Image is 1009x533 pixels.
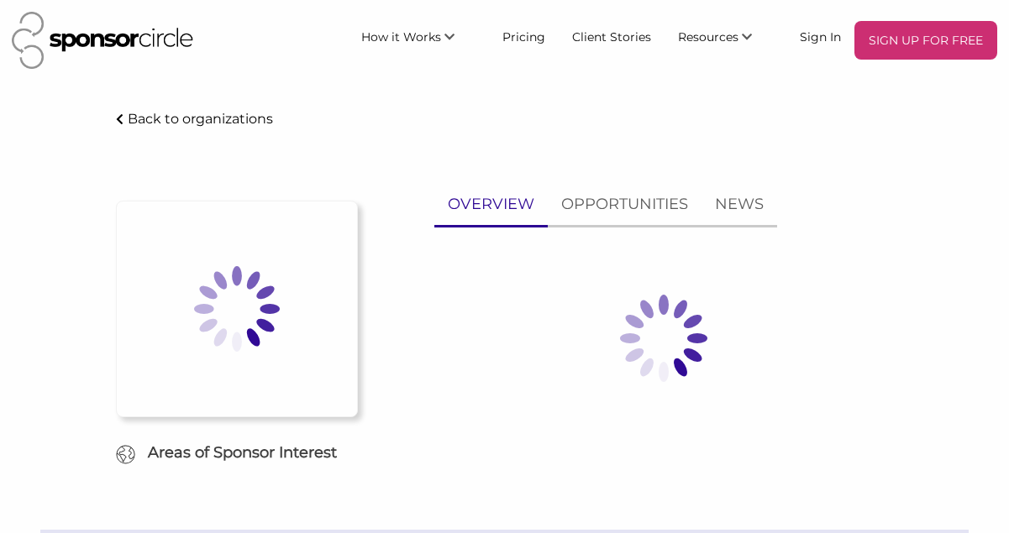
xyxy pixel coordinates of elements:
[678,29,738,44] span: Resources
[665,21,786,60] li: Resources
[12,12,193,69] img: Sponsor Circle Logo
[561,192,688,217] p: OPPORTUNITIES
[861,28,991,53] p: SIGN UP FOR FREE
[116,445,135,464] img: Globe Icon
[580,254,748,422] img: Loading spinner
[103,442,370,463] h6: Areas of Sponsor Interest
[348,21,489,60] li: How it Works
[715,192,764,217] p: NEWS
[489,21,559,51] a: Pricing
[361,29,441,44] span: How it Works
[786,21,854,51] a: Sign In
[559,21,665,51] a: Client Stories
[448,192,534,217] p: OVERVIEW
[155,227,319,391] img: Loading spinner
[128,111,273,127] p: Back to organizations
